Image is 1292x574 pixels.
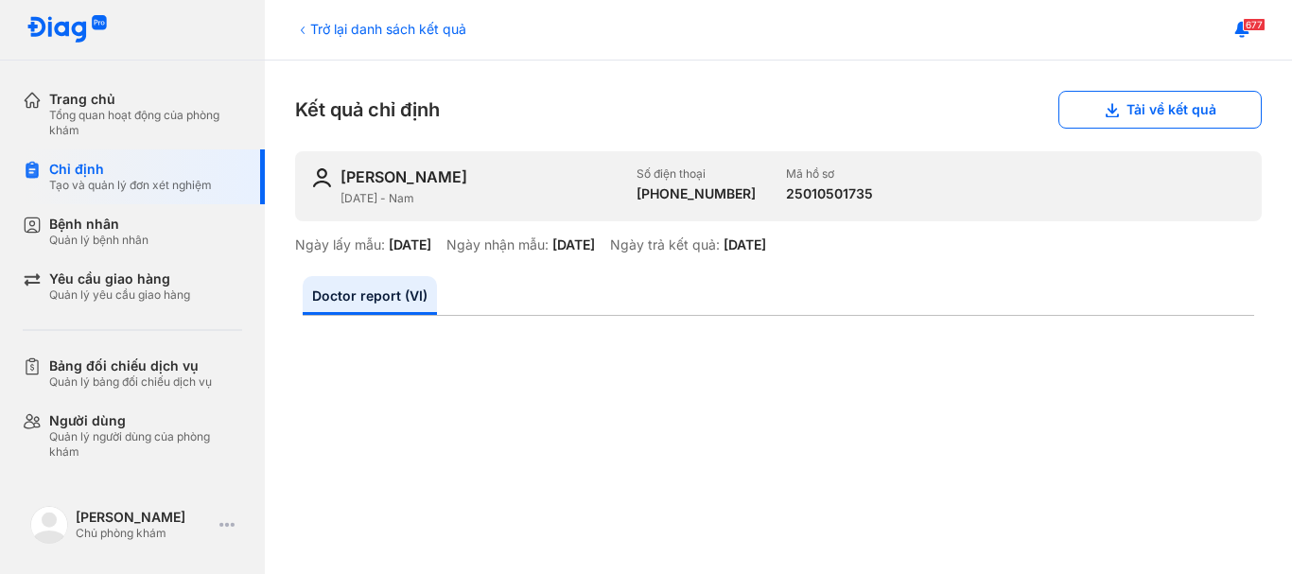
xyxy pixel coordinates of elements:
[76,509,212,526] div: [PERSON_NAME]
[49,412,242,429] div: Người dùng
[1058,91,1262,129] button: Tải về kết quả
[610,236,720,253] div: Ngày trả kết quả:
[76,526,212,541] div: Chủ phòng khám
[49,91,242,108] div: Trang chủ
[786,185,873,202] div: 25010501735
[637,166,756,182] div: Số điện thoại
[1243,18,1266,31] span: 677
[26,15,108,44] img: logo
[295,91,1262,129] div: Kết quả chỉ định
[724,236,766,253] div: [DATE]
[340,166,467,187] div: [PERSON_NAME]
[49,357,212,374] div: Bảng đối chiếu dịch vụ
[340,191,621,206] div: [DATE] - Nam
[49,270,190,287] div: Yêu cầu giao hàng
[295,19,466,39] div: Trở lại danh sách kết quả
[49,161,212,178] div: Chỉ định
[49,178,212,193] div: Tạo và quản lý đơn xét nghiệm
[303,276,437,315] a: Doctor report (VI)
[552,236,595,253] div: [DATE]
[637,185,756,202] div: [PHONE_NUMBER]
[295,236,385,253] div: Ngày lấy mẫu:
[786,166,873,182] div: Mã hồ sơ
[30,506,68,544] img: logo
[310,166,333,189] img: user-icon
[49,374,212,390] div: Quản lý bảng đối chiếu dịch vụ
[49,429,242,460] div: Quản lý người dùng của phòng khám
[446,236,549,253] div: Ngày nhận mẫu:
[49,216,148,233] div: Bệnh nhân
[49,233,148,248] div: Quản lý bệnh nhân
[49,108,242,138] div: Tổng quan hoạt động của phòng khám
[389,236,431,253] div: [DATE]
[49,287,190,303] div: Quản lý yêu cầu giao hàng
